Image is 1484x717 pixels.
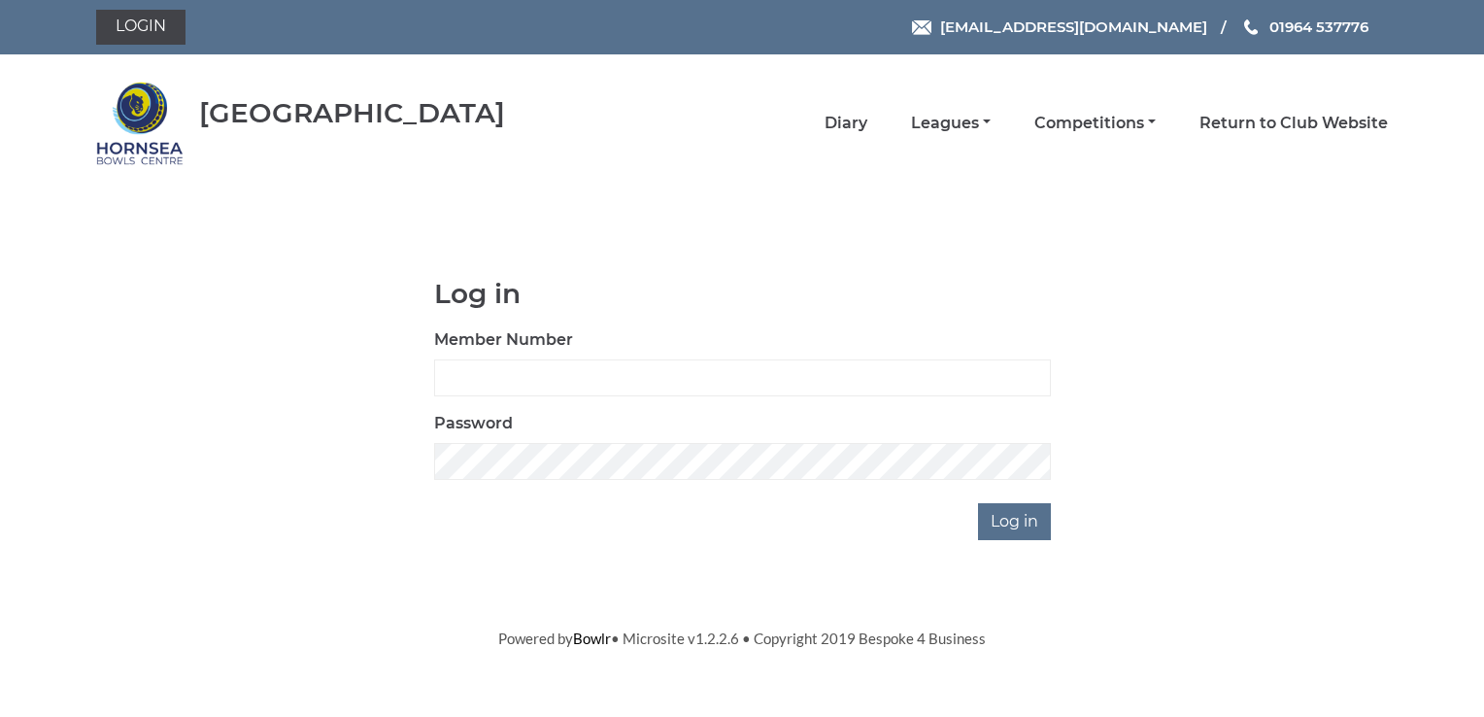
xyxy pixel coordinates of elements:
h1: Log in [434,279,1051,309]
a: Email [EMAIL_ADDRESS][DOMAIN_NAME] [912,16,1207,38]
img: Email [912,20,931,35]
label: Password [434,412,513,435]
a: Login [96,10,185,45]
span: 01964 537776 [1269,17,1368,36]
div: [GEOGRAPHIC_DATA] [199,98,505,128]
label: Member Number [434,328,573,352]
input: Log in [978,503,1051,540]
span: [EMAIL_ADDRESS][DOMAIN_NAME] [940,17,1207,36]
a: Phone us 01964 537776 [1241,16,1368,38]
a: Leagues [911,113,991,134]
a: Competitions [1034,113,1156,134]
a: Diary [825,113,867,134]
img: Hornsea Bowls Centre [96,80,184,167]
span: Powered by • Microsite v1.2.2.6 • Copyright 2019 Bespoke 4 Business [498,630,986,647]
a: Bowlr [573,630,611,647]
img: Phone us [1244,19,1258,35]
a: Return to Club Website [1199,113,1388,134]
